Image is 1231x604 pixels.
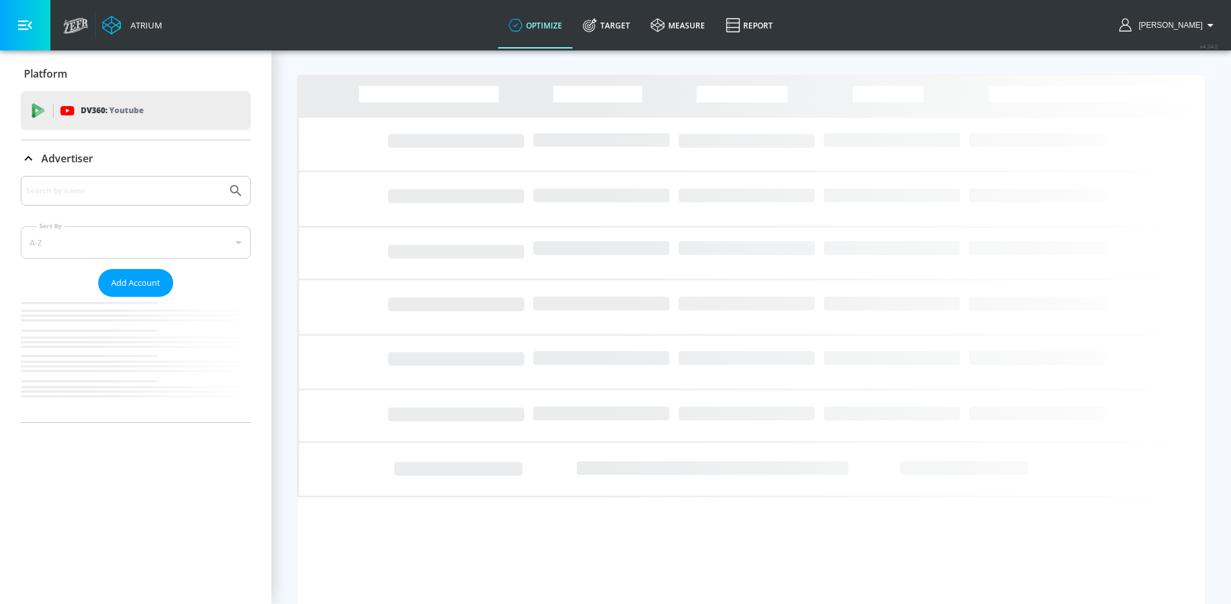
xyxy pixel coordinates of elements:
[24,67,67,81] p: Platform
[1133,21,1203,30] span: login as: wayne.auduong@zefr.com
[37,222,65,230] label: Sort By
[21,140,251,177] div: Advertiser
[21,56,251,92] div: Platform
[21,226,251,259] div: A-Z
[109,103,143,117] p: Youtube
[715,2,783,49] a: Report
[111,275,160,290] span: Add Account
[498,2,573,49] a: optimize
[1200,43,1218,50] span: v 4.24.0
[21,297,251,422] nav: list of Advertiser
[573,2,640,49] a: Target
[640,2,715,49] a: measure
[41,151,93,166] p: Advertiser
[102,16,162,35] a: Atrium
[125,19,162,31] div: Atrium
[1119,17,1218,33] button: [PERSON_NAME]
[26,182,222,199] input: Search by name
[21,91,251,130] div: DV360: Youtube
[81,103,143,118] p: DV360:
[21,176,251,422] div: Advertiser
[98,269,173,297] button: Add Account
